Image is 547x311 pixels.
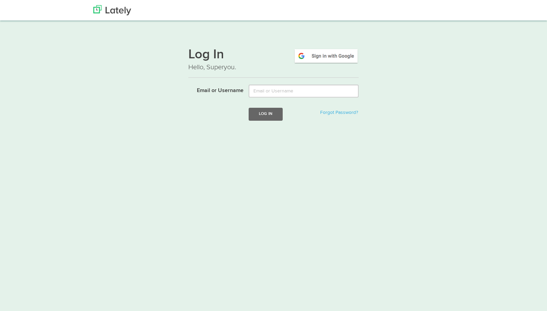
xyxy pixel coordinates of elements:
img: Lately [93,5,131,15]
p: Hello, Superyou. [188,62,359,72]
label: Email or Username [183,85,244,95]
a: Forgot Password? [320,110,358,115]
h1: Log In [188,48,359,62]
img: google-signin.png [294,48,359,64]
input: Email or Username [249,85,359,98]
button: Log In [249,108,283,120]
